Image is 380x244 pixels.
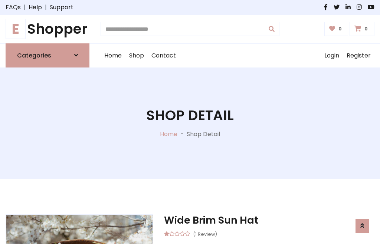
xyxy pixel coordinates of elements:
[363,26,370,32] span: 0
[21,3,29,12] span: |
[160,130,177,138] a: Home
[6,3,21,12] a: FAQs
[6,21,89,37] a: EShopper
[164,214,374,226] h3: Wide Brim Sun Hat
[146,107,234,124] h1: Shop Detail
[193,229,217,238] small: (1 Review)
[187,130,220,139] p: Shop Detail
[6,19,26,39] span: E
[177,130,187,139] p: -
[50,3,73,12] a: Support
[17,52,51,59] h6: Categories
[6,21,89,37] h1: Shopper
[125,44,148,67] a: Shop
[29,3,42,12] a: Help
[324,22,348,36] a: 0
[148,44,180,67] a: Contact
[343,44,374,67] a: Register
[42,3,50,12] span: |
[350,22,374,36] a: 0
[6,43,89,67] a: Categories
[321,44,343,67] a: Login
[337,26,344,32] span: 0
[101,44,125,67] a: Home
